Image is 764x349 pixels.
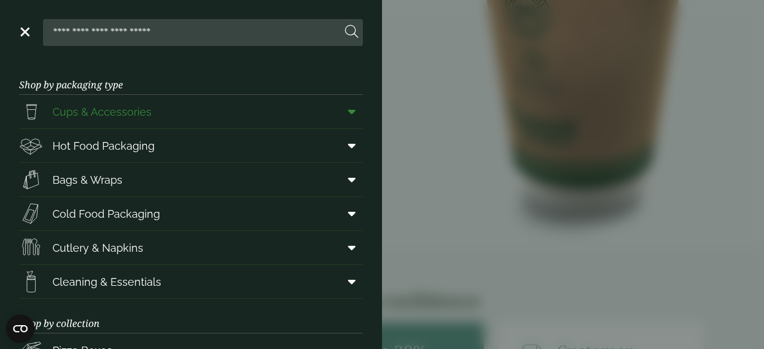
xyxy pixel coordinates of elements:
[6,314,35,343] button: Open CMP widget
[19,299,363,333] h3: Shop by collection
[19,236,43,260] img: Cutlery.svg
[19,168,43,192] img: Paper_carriers.svg
[53,274,161,290] span: Cleaning & Essentials
[19,134,43,157] img: Deli_box.svg
[53,104,152,120] span: Cups & Accessories
[53,138,155,154] span: Hot Food Packaging
[19,100,43,123] img: PintNhalf_cup.svg
[53,206,160,222] span: Cold Food Packaging
[19,270,43,294] img: open-wipe.svg
[19,60,363,95] h3: Shop by packaging type
[19,265,363,298] a: Cleaning & Essentials
[53,172,122,188] span: Bags & Wraps
[53,240,143,256] span: Cutlery & Napkins
[19,129,363,162] a: Hot Food Packaging
[19,202,43,226] img: Sandwich_box.svg
[19,231,363,264] a: Cutlery & Napkins
[19,197,363,230] a: Cold Food Packaging
[19,163,363,196] a: Bags & Wraps
[19,95,363,128] a: Cups & Accessories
